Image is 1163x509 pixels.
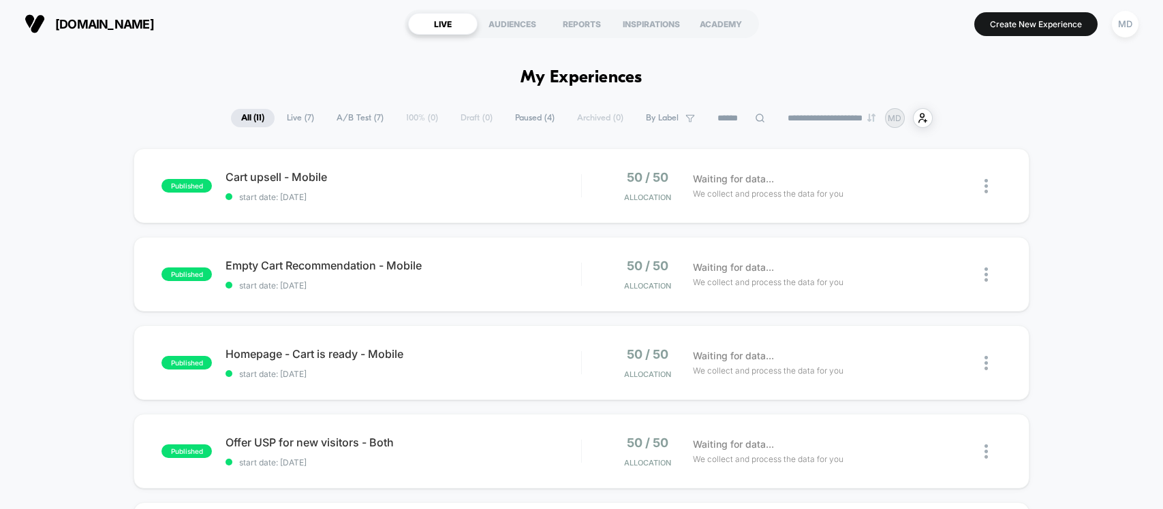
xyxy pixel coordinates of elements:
[231,109,275,127] span: All ( 11 )
[984,267,988,282] img: close
[226,280,580,291] span: start date: [DATE]
[1108,10,1143,38] button: MD
[693,348,774,363] span: Waiting for data...
[226,457,580,467] span: start date: [DATE]
[693,260,774,275] span: Waiting for data...
[624,193,671,202] span: Allocation
[1112,11,1138,37] div: MD
[627,170,668,184] span: 50 / 50
[624,458,671,467] span: Allocation
[478,13,547,35] div: AUDIENCES
[25,14,45,34] img: Visually logo
[686,13,756,35] div: ACADEMY
[627,347,668,361] span: 50 / 50
[161,444,212,458] span: published
[521,68,642,88] h1: My Experiences
[888,113,901,123] p: MD
[974,12,1098,36] button: Create New Experience
[55,17,154,31] span: [DOMAIN_NAME]
[693,276,843,289] span: We collect and process the data for you
[624,370,671,379] span: Allocation
[984,356,988,370] img: close
[20,13,158,35] button: [DOMAIN_NAME]
[693,171,774,186] span: Waiting for data...
[326,109,394,127] span: A/B Test ( 7 )
[408,13,478,35] div: LIVE
[867,114,875,122] img: end
[161,179,212,193] span: published
[646,113,679,123] span: By Label
[226,347,580,361] span: Homepage - Cart is ready - Mobile
[161,267,212,281] span: published
[624,281,671,291] span: Allocation
[984,179,988,193] img: close
[161,356,212,370] span: published
[505,109,565,127] span: Paused ( 4 )
[627,436,668,450] span: 50 / 50
[547,13,617,35] div: REPORTS
[617,13,686,35] div: INSPIRATIONS
[226,259,580,272] span: Empty Cart Recommendation - Mobile
[693,364,843,377] span: We collect and process the data for you
[277,109,324,127] span: Live ( 7 )
[226,436,580,449] span: Offer USP for new visitors - Both
[226,369,580,379] span: start date: [DATE]
[693,187,843,200] span: We collect and process the data for you
[226,192,580,202] span: start date: [DATE]
[226,170,580,184] span: Cart upsell - Mobile
[693,437,774,452] span: Waiting for data...
[693,453,843,465] span: We collect and process the data for you
[627,259,668,273] span: 50 / 50
[984,444,988,459] img: close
